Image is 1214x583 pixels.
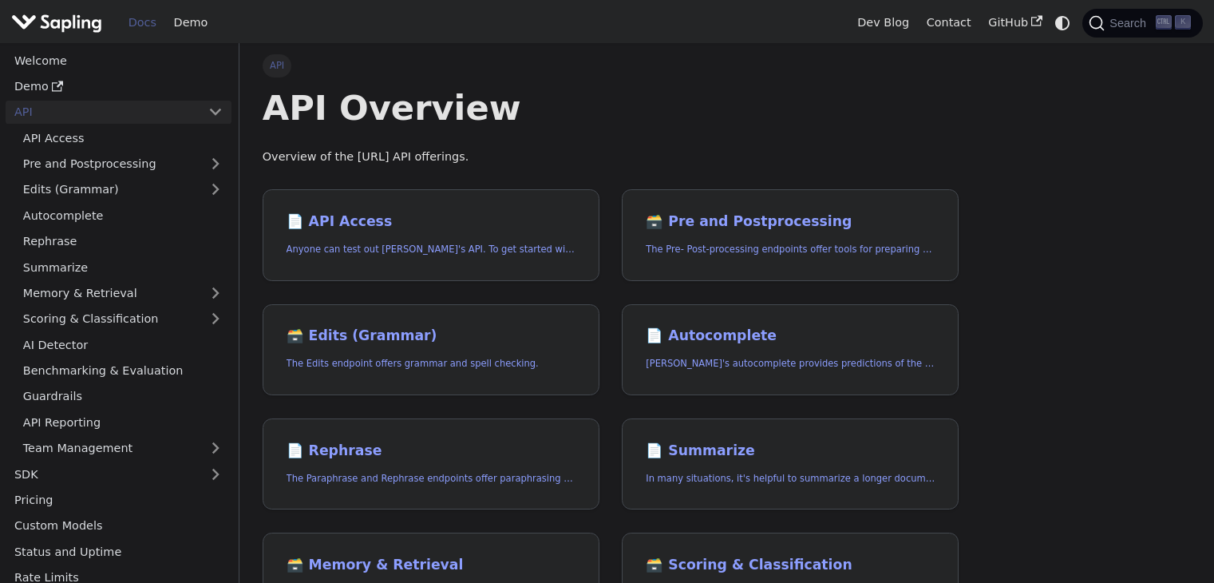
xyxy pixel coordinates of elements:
[263,86,959,129] h1: API Overview
[14,126,231,149] a: API Access
[14,307,231,331] a: Scoring & Classification
[200,462,231,486] button: Expand sidebar category 'SDK'
[14,178,231,201] a: Edits (Grammar)
[263,148,959,167] p: Overview of the [URL] API offerings.
[287,213,575,231] h2: API Access
[6,514,231,537] a: Custom Models
[263,189,599,281] a: 📄️ API AccessAnyone can test out [PERSON_NAME]'s API. To get started with the API, simply:
[11,11,108,34] a: Sapling.ai
[6,540,231,563] a: Status and Uptime
[918,10,980,35] a: Contact
[646,557,935,574] h2: Scoring & Classification
[14,204,231,227] a: Autocomplete
[1175,15,1191,30] kbd: K
[200,101,231,124] button: Collapse sidebar category 'API'
[287,242,575,257] p: Anyone can test out Sapling's API. To get started with the API, simply:
[287,442,575,460] h2: Rephrase
[6,101,200,124] a: API
[14,153,231,176] a: Pre and Postprocessing
[6,489,231,512] a: Pricing
[287,327,575,345] h2: Edits (Grammar)
[14,256,231,279] a: Summarize
[646,242,935,257] p: The Pre- Post-processing endpoints offer tools for preparing your text data for ingestation as we...
[263,54,959,77] nav: Breadcrumbs
[622,304,959,396] a: 📄️ Autocomplete[PERSON_NAME]'s autocomplete provides predictions of the next few characters or words
[6,462,200,486] a: SDK
[848,10,917,35] a: Dev Blog
[263,54,292,77] span: API
[646,356,935,371] p: Sapling's autocomplete provides predictions of the next few characters or words
[120,10,165,35] a: Docs
[287,356,575,371] p: The Edits endpoint offers grammar and spell checking.
[646,442,935,460] h2: Summarize
[14,410,231,434] a: API Reporting
[165,10,216,35] a: Demo
[1051,11,1074,34] button: Switch between dark and light mode (currently system mode)
[646,213,935,231] h2: Pre and Postprocessing
[1082,9,1202,38] button: Search (Ctrl+K)
[6,75,231,98] a: Demo
[6,49,231,72] a: Welcome
[14,437,231,460] a: Team Management
[287,557,575,574] h2: Memory & Retrieval
[646,327,935,345] h2: Autocomplete
[11,11,102,34] img: Sapling.ai
[14,230,231,253] a: Rephrase
[14,333,231,356] a: AI Detector
[14,282,231,305] a: Memory & Retrieval
[979,10,1050,35] a: GitHub
[263,304,599,396] a: 🗃️ Edits (Grammar)The Edits endpoint offers grammar and spell checking.
[646,471,935,486] p: In many situations, it's helpful to summarize a longer document into a shorter, more easily diges...
[622,189,959,281] a: 🗃️ Pre and PostprocessingThe Pre- Post-processing endpoints offer tools for preparing your text d...
[1105,17,1156,30] span: Search
[14,385,231,408] a: Guardrails
[14,359,231,383] a: Benchmarking & Evaluation
[263,418,599,510] a: 📄️ RephraseThe Paraphrase and Rephrase endpoints offer paraphrasing for particular styles.
[622,418,959,510] a: 📄️ SummarizeIn many situations, it's helpful to summarize a longer document into a shorter, more ...
[287,471,575,486] p: The Paraphrase and Rephrase endpoints offer paraphrasing for particular styles.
